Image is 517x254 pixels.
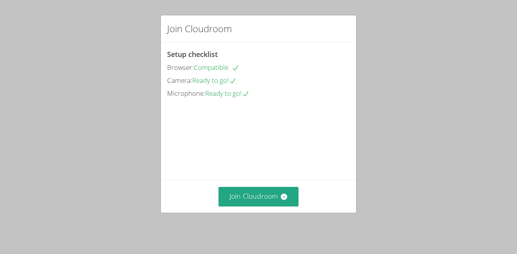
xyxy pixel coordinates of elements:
[205,89,249,98] span: Ready to go!
[192,76,237,85] span: Ready to go!
[167,76,192,85] span: Camera:
[194,63,239,72] span: Compatible
[218,187,299,206] button: Join Cloudroom
[167,49,218,59] span: Setup checklist
[167,22,232,36] h2: Join Cloudroom
[167,63,194,72] span: Browser:
[167,89,205,98] span: Microphone:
